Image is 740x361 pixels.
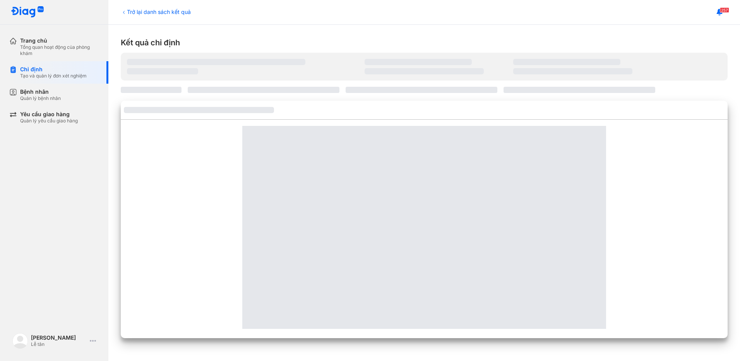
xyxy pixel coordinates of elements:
[12,333,28,349] img: logo
[20,37,99,44] div: Trang chủ
[20,95,61,101] div: Quản lý bệnh nhân
[121,37,728,48] div: Kết quả chỉ định
[31,341,87,347] div: Lễ tân
[20,44,99,57] div: Tổng quan hoạt động của phòng khám
[20,88,61,95] div: Bệnh nhân
[20,66,87,73] div: Chỉ định
[11,6,44,18] img: logo
[720,7,729,13] span: 257
[20,73,87,79] div: Tạo và quản lý đơn xét nghiệm
[31,334,87,341] div: [PERSON_NAME]
[20,111,78,118] div: Yêu cầu giao hàng
[121,8,191,16] div: Trở lại danh sách kết quả
[20,118,78,124] div: Quản lý yêu cầu giao hàng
